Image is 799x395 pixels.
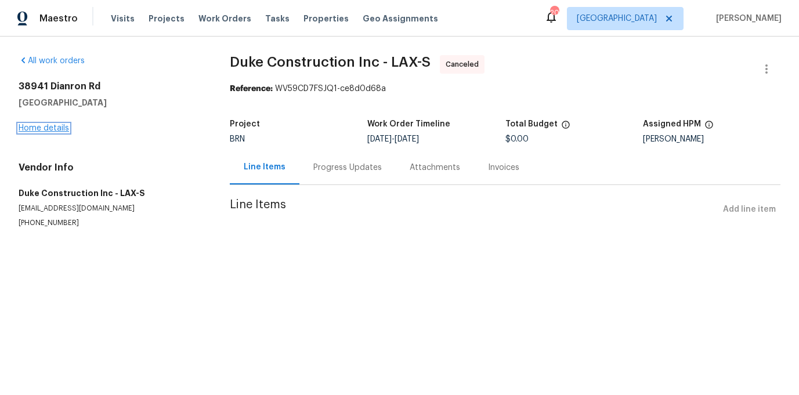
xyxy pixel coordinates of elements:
[711,13,782,24] span: [PERSON_NAME]
[505,135,529,143] span: $0.00
[367,120,450,128] h5: Work Order Timeline
[230,199,718,220] span: Line Items
[367,135,419,143] span: -
[19,162,202,173] h4: Vendor Info
[561,120,570,135] span: The total cost of line items that have been proposed by Opendoor. This sum includes line items th...
[363,13,438,24] span: Geo Assignments
[577,13,657,24] span: [GEOGRAPHIC_DATA]
[265,15,290,23] span: Tasks
[643,135,780,143] div: [PERSON_NAME]
[19,81,202,92] h2: 38941 Dianron Rd
[488,162,519,173] div: Invoices
[505,120,558,128] h5: Total Budget
[446,59,483,70] span: Canceled
[395,135,419,143] span: [DATE]
[19,204,202,213] p: [EMAIL_ADDRESS][DOMAIN_NAME]
[19,124,69,132] a: Home details
[19,218,202,228] p: [PHONE_NUMBER]
[313,162,382,173] div: Progress Updates
[149,13,185,24] span: Projects
[704,120,714,135] span: The hpm assigned to this work order.
[39,13,78,24] span: Maestro
[244,161,285,173] div: Line Items
[230,55,431,69] span: Duke Construction Inc - LAX-S
[230,120,260,128] h5: Project
[111,13,135,24] span: Visits
[230,85,273,93] b: Reference:
[303,13,349,24] span: Properties
[19,97,202,108] h5: [GEOGRAPHIC_DATA]
[198,13,251,24] span: Work Orders
[19,187,202,199] h5: Duke Construction Inc - LAX-S
[643,120,701,128] h5: Assigned HPM
[410,162,460,173] div: Attachments
[19,57,85,65] a: All work orders
[550,7,558,19] div: 20
[230,135,245,143] span: BRN
[230,83,780,95] div: WV59CD7FSJQ1-ce8d0d68a
[367,135,392,143] span: [DATE]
